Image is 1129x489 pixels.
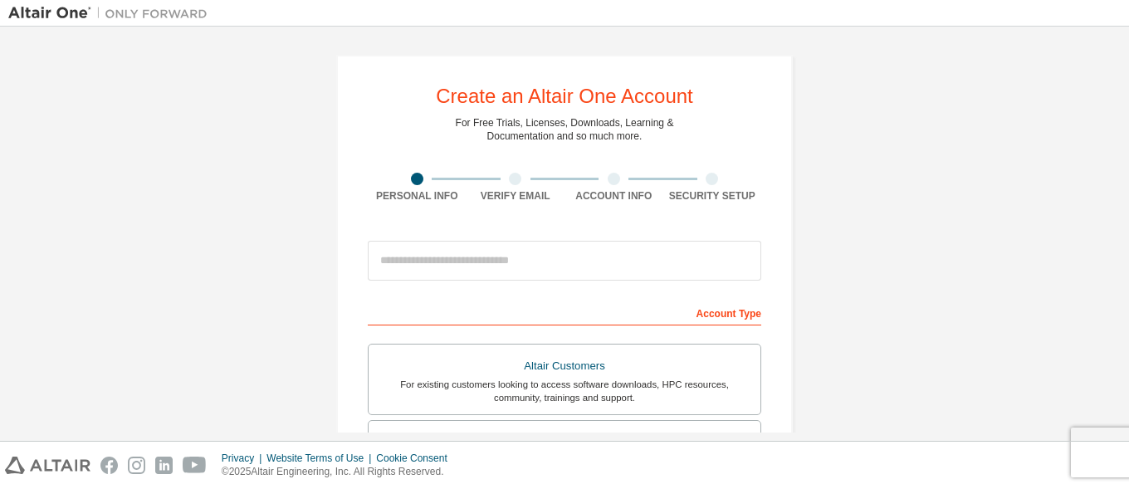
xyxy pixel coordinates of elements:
img: facebook.svg [100,457,118,474]
div: Create an Altair One Account [436,86,693,106]
img: linkedin.svg [155,457,173,474]
div: Cookie Consent [376,452,457,465]
img: altair_logo.svg [5,457,90,474]
div: Account Type [368,299,761,325]
div: Students [379,431,750,454]
p: © 2025 Altair Engineering, Inc. All Rights Reserved. [222,465,457,479]
div: Personal Info [368,189,467,203]
img: youtube.svg [183,457,207,474]
div: Privacy [222,452,266,465]
div: Security Setup [663,189,762,203]
div: Website Terms of Use [266,452,376,465]
div: Account Info [564,189,663,203]
div: Verify Email [467,189,565,203]
div: For Free Trials, Licenses, Downloads, Learning & Documentation and so much more. [456,116,674,143]
img: instagram.svg [128,457,145,474]
img: Altair One [8,5,216,22]
div: Altair Customers [379,355,750,378]
div: For existing customers looking to access software downloads, HPC resources, community, trainings ... [379,378,750,404]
